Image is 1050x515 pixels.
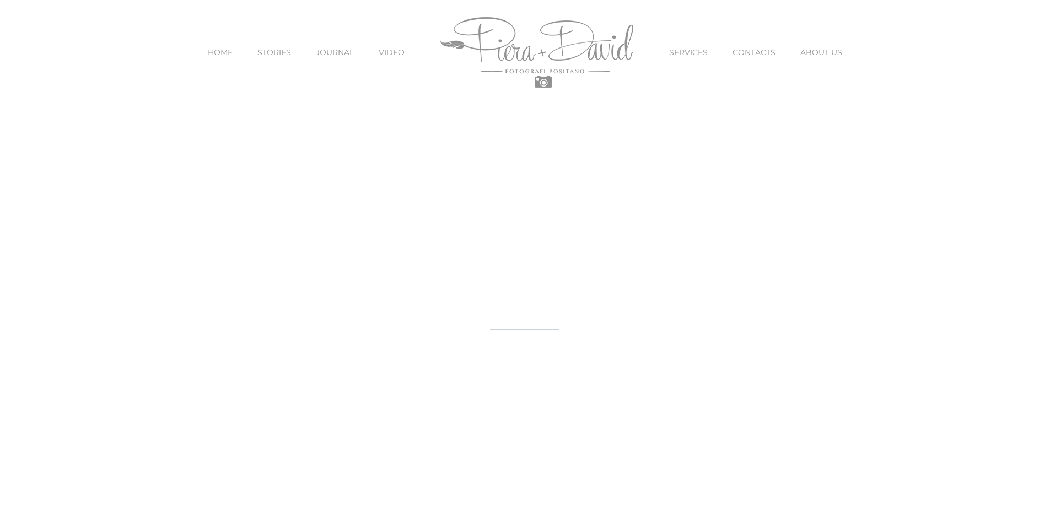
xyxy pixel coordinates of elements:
[208,29,233,76] a: HOME
[733,29,776,76] a: CONTACTS
[669,29,708,76] a: SERVICES
[208,49,233,56] span: HOME
[379,29,405,76] a: VIDEO
[669,49,708,56] span: SERVICES
[440,17,633,88] img: Piera Plus David Photography Positano Logo
[379,49,405,56] span: VIDEO
[733,49,776,56] span: CONTACTS
[316,49,354,56] span: JOURNAL
[800,49,842,56] span: ABOUT US
[257,49,291,56] span: STORIES
[354,391,695,427] em: Let's go on an adventure together
[316,29,354,76] a: JOURNAL
[800,29,842,76] a: ABOUT US
[257,29,291,76] a: STORIES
